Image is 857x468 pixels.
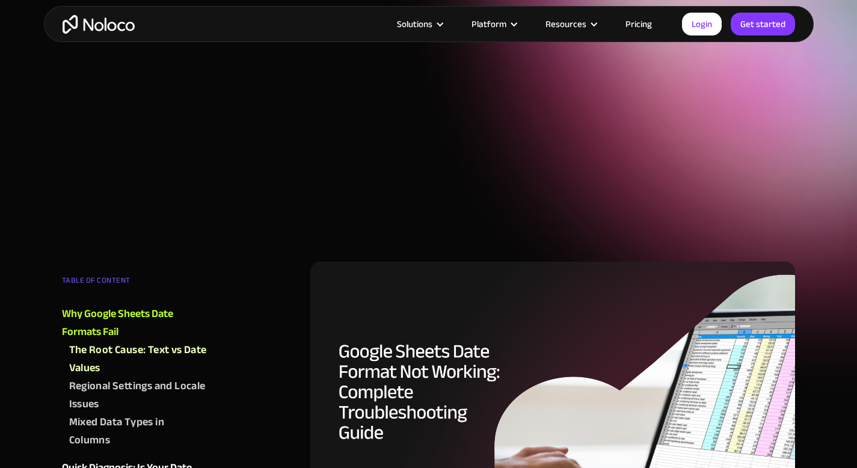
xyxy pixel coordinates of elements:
div: Platform [472,16,506,32]
div: Resources [545,16,586,32]
a: Mixed Data Types in Columns [69,413,207,449]
a: Login [682,13,722,35]
a: The Root Cause: Text vs Date Values [69,341,207,377]
div: Solutions [382,16,456,32]
div: Solutions [397,16,432,32]
div: Resources [530,16,610,32]
div: TABLE OF CONTENT [62,271,207,295]
a: Pricing [610,16,667,32]
a: home [63,15,135,34]
a: Why Google Sheets Date Formats Fail [62,305,207,341]
div: Platform [456,16,530,32]
a: Get started [731,13,795,35]
a: Regional Settings and Locale Issues [69,377,207,413]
